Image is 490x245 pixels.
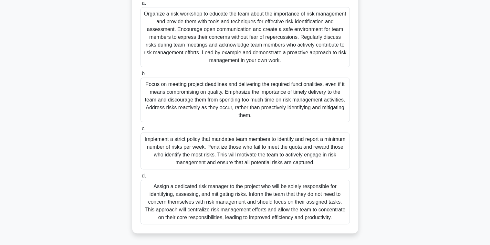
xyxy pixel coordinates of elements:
[141,7,350,67] div: Organize a risk workshop to educate the team about the importance of risk management and provide ...
[142,126,146,131] span: c.
[141,180,350,224] div: Assign a dedicated risk manager to the project who will be solely responsible for identifying, as...
[141,133,350,169] div: Implement a strict policy that mandates team members to identify and report a minimum number of r...
[142,173,146,178] span: d.
[141,78,350,122] div: Focus on meeting project deadlines and delivering the required functionalities, even if it means ...
[142,71,146,76] span: b.
[142,0,146,6] span: a.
